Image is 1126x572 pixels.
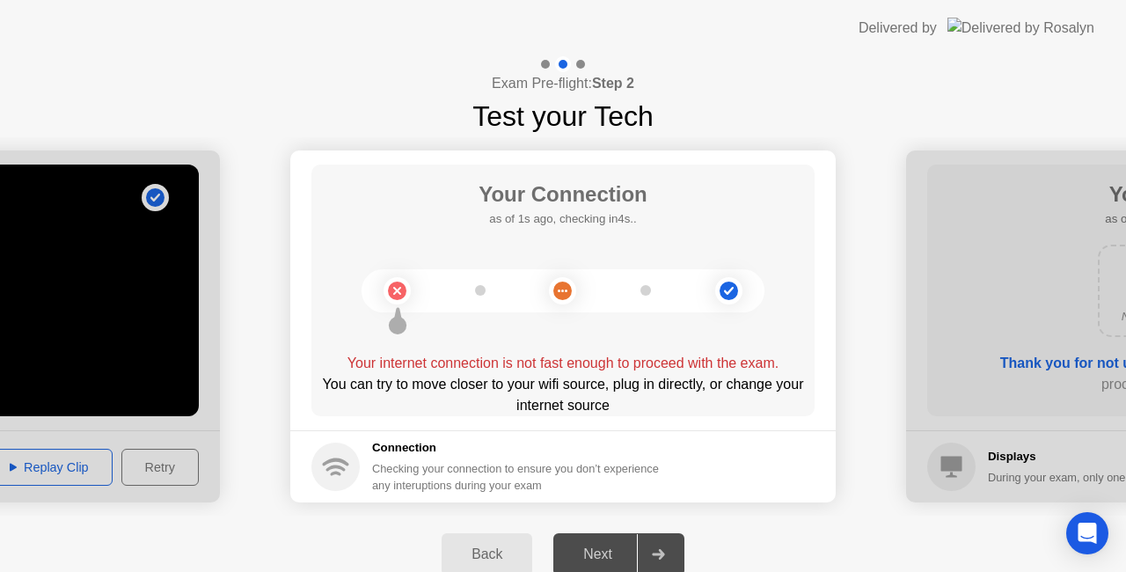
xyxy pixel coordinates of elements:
div: You can try to move closer to your wifi source, plug in directly, or change your internet source [311,374,815,416]
div: Back [447,546,527,562]
div: Delivered by [859,18,937,39]
h4: Exam Pre-flight: [492,73,634,94]
div: Checking your connection to ensure you don’t experience any interuptions during your exam [372,460,669,494]
div: Next [559,546,637,562]
b: Step 2 [592,76,634,91]
h5: Connection [372,439,669,457]
h1: Test your Tech [472,95,654,137]
img: Delivered by Rosalyn [947,18,1094,38]
div: Your internet connection is not fast enough to proceed with the exam. [311,353,815,374]
h5: as of 1s ago, checking in4s.. [479,210,647,228]
div: Open Intercom Messenger [1066,512,1108,554]
h1: Your Connection [479,179,647,210]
